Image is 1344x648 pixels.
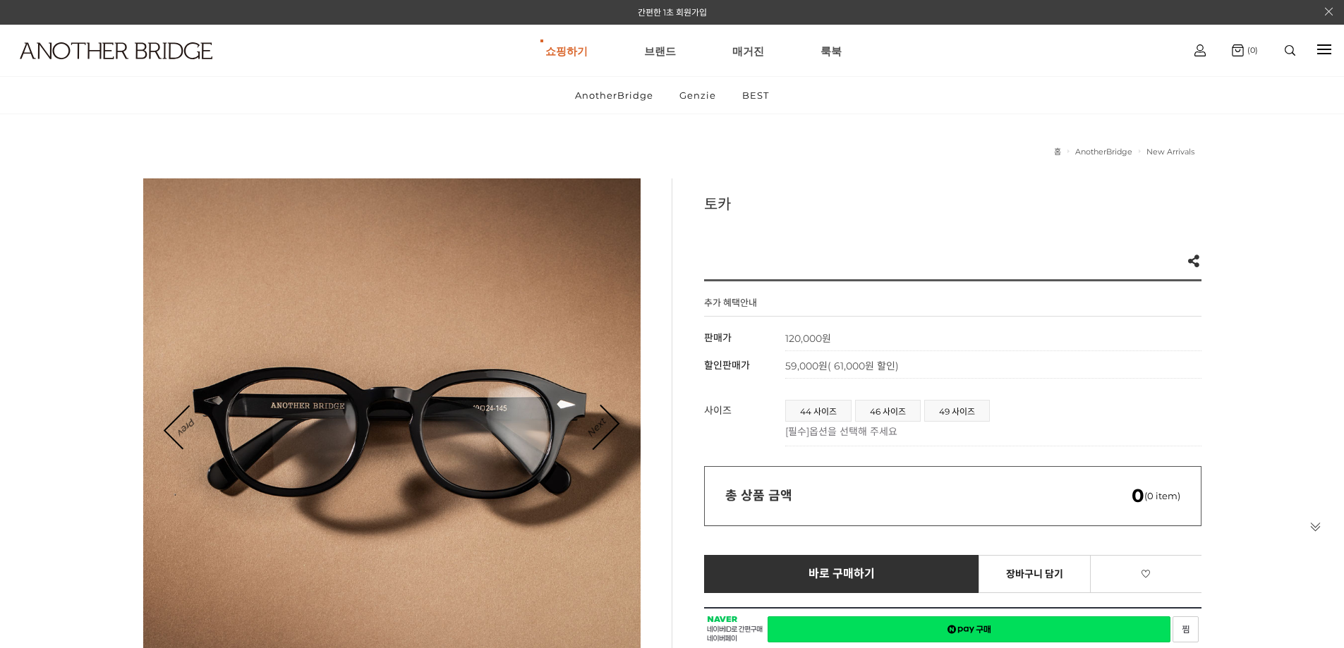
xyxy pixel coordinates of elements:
[545,25,588,76] a: 쇼핑하기
[1173,616,1199,642] a: 새창
[785,332,831,345] strong: 120,000원
[704,295,757,316] h4: 추가 혜택안내
[1075,147,1132,157] a: AnotherBridge
[1232,44,1244,56] img: cart
[1232,44,1258,56] a: (0)
[704,331,732,344] span: 판매가
[644,25,676,76] a: 브랜드
[785,360,899,372] span: 59,000원
[704,555,980,593] a: 바로 구매하기
[704,393,785,446] th: 사이즈
[20,42,212,59] img: logo
[1054,147,1061,157] a: 홈
[786,401,851,421] a: 44 사이즈
[809,425,897,438] span: 옵션을 선택해 주세요
[725,488,792,503] strong: 총 상품 금액
[856,401,920,421] a: 46 사이즈
[828,360,899,372] span: ( 61,000원 할인)
[1244,45,1258,55] span: (0)
[574,405,618,449] a: Next
[1146,147,1194,157] a: New Arrivals
[979,555,1091,593] a: 장바구니 담기
[1285,45,1295,56] img: search
[732,25,764,76] a: 매거진
[925,401,989,421] a: 49 사이즈
[768,616,1170,642] a: 새창
[924,400,990,422] li: 49 사이즈
[855,400,921,422] li: 46 사이즈
[809,568,876,580] span: 바로 구매하기
[1132,484,1144,507] em: 0
[638,7,707,18] a: 간편한 1초 회원가입
[1194,44,1206,56] img: cart
[563,77,665,114] a: AnotherBridge
[667,77,728,114] a: Genzie
[704,359,750,372] span: 할인판매가
[730,77,781,114] a: BEST
[821,25,842,76] a: 룩북
[1132,490,1180,501] span: (0 item)
[166,405,208,448] a: Prev
[785,400,852,422] li: 44 사이즈
[7,42,209,94] a: logo
[704,192,1201,214] h3: 토카
[785,424,1194,438] p: [필수]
